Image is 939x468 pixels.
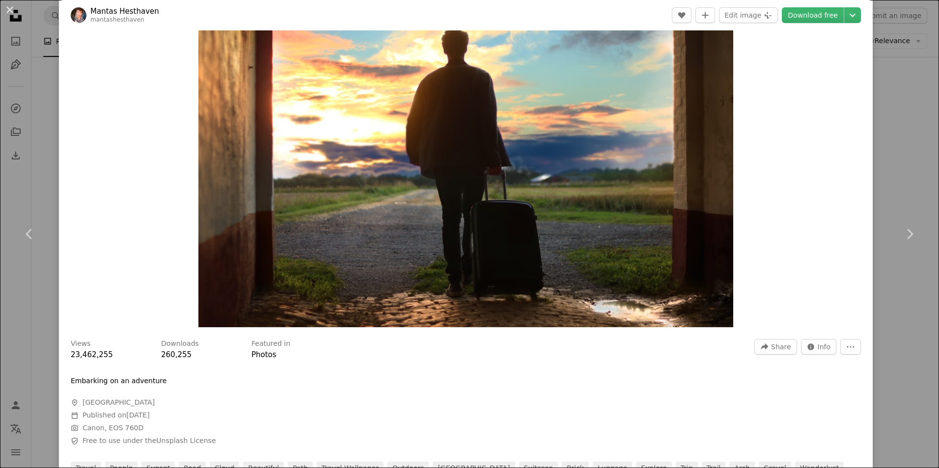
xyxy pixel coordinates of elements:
[771,339,791,354] span: Share
[156,437,216,444] a: Unsplash License
[251,350,276,359] a: Photos
[83,436,216,446] span: Free to use under the
[719,7,778,23] button: Edit image
[782,7,844,23] a: Download free
[83,423,143,433] button: Canon, EOS 760D
[818,339,831,354] span: Info
[83,411,150,419] span: Published on
[161,350,192,359] span: 260,255
[844,7,861,23] button: Choose download size
[83,398,155,408] span: [GEOGRAPHIC_DATA]
[840,339,861,355] button: More Actions
[90,6,159,16] a: Mantas Hesthaven
[672,7,691,23] button: Like
[90,16,144,23] a: mantashesthaven
[754,339,797,355] button: Share this image
[71,7,86,23] img: Go to Mantas Hesthaven's profile
[71,350,113,359] span: 23,462,255
[71,376,166,386] p: Embarking on an adventure
[695,7,715,23] button: Add to Collection
[71,339,91,349] h3: Views
[161,339,199,349] h3: Downloads
[126,411,149,419] time: September 12, 2016 at 6:23:41 AM GMT+10
[801,339,837,355] button: Stats about this image
[251,339,290,349] h3: Featured in
[880,187,939,281] a: Next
